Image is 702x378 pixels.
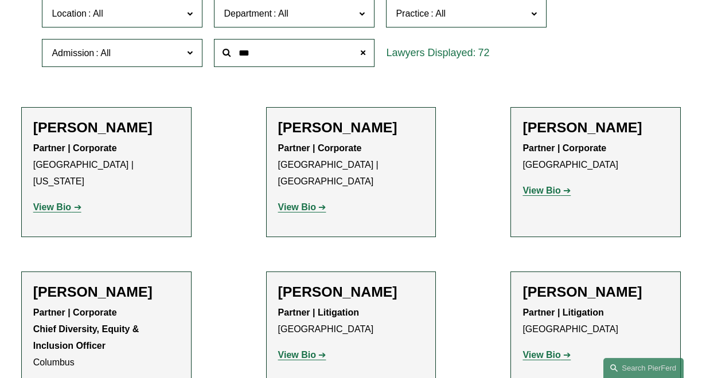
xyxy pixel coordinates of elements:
strong: View Bio [278,350,316,360]
strong: Partner | Litigation [278,308,359,317]
h2: [PERSON_NAME] [278,283,424,301]
strong: View Bio [33,202,71,212]
a: View Bio [522,350,571,360]
a: View Bio [522,186,571,195]
p: [GEOGRAPHIC_DATA] [522,140,669,174]
a: View Bio [278,202,326,212]
h2: [PERSON_NAME] [33,119,180,136]
strong: View Bio [522,186,560,195]
h2: [PERSON_NAME] [522,119,669,136]
strong: View Bio [278,202,316,212]
p: [GEOGRAPHIC_DATA] | [GEOGRAPHIC_DATA] [278,140,424,190]
span: Admission [52,48,94,58]
a: View Bio [278,350,326,360]
strong: Partner | Corporate [278,143,362,153]
h2: [PERSON_NAME] [522,283,669,301]
span: Department [224,9,272,18]
strong: Partner | Corporate [522,143,606,153]
p: [GEOGRAPHIC_DATA] [278,305,424,338]
p: Columbus [33,305,180,371]
a: View Bio [33,202,81,212]
strong: Partner | Litigation [522,308,603,317]
strong: View Bio [522,350,560,360]
p: [GEOGRAPHIC_DATA] [522,305,669,338]
strong: Partner | Corporate Chief Diversity, Equity & Inclusion Officer [33,308,142,351]
span: Practice [396,9,429,18]
p: [GEOGRAPHIC_DATA] | [US_STATE] [33,140,180,190]
span: Location [52,9,87,18]
h2: [PERSON_NAME] [278,119,424,136]
a: Search this site [603,358,684,378]
span: 72 [478,47,490,58]
strong: Partner | Corporate [33,143,117,153]
h2: [PERSON_NAME] [33,283,180,301]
